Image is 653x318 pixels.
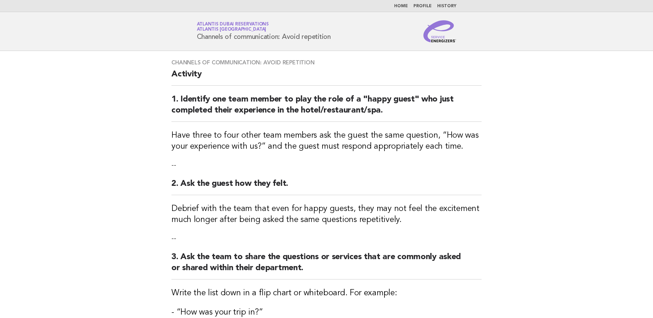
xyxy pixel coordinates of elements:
h2: Activity [171,69,482,86]
a: Atlantis Dubai ReservationsAtlantis [GEOGRAPHIC_DATA] [197,22,269,32]
h2: 1. Identify one team member to play the role of a "happy guest" who just completed their experien... [171,94,482,122]
h2: 2. Ask the guest how they felt. [171,178,482,195]
p: -- [171,234,482,243]
h2: 3. Ask the team to share the questions or services that are commonly asked or shared within their... [171,252,482,279]
span: Atlantis [GEOGRAPHIC_DATA] [197,28,266,32]
h3: Channels of communication: Avoid repetition [171,59,482,66]
img: Service Energizers [423,20,456,42]
a: History [437,4,456,8]
h3: - “How was your trip in?” [171,307,482,318]
h3: Write the list down in a flip chart or whiteboard. For example: [171,288,482,299]
h3: Debrief with the team that even for happy guests, they may not feel the excitement much longer af... [171,203,482,225]
h1: Channels of communication: Avoid repetition [197,22,331,40]
p: -- [171,160,482,170]
a: Profile [413,4,432,8]
a: Home [394,4,408,8]
h3: Have three to four other team members ask the guest the same question, “How was your experience w... [171,130,482,152]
